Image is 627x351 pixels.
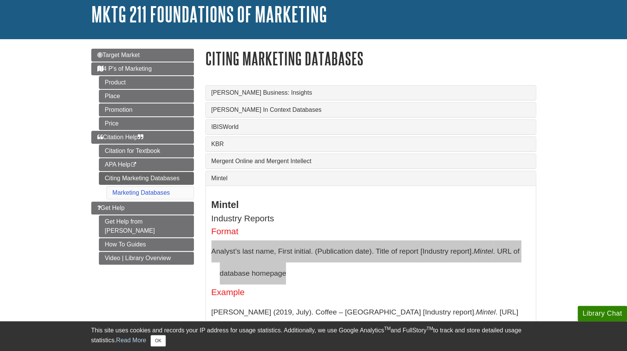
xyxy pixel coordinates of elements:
[99,117,194,130] a: Price
[211,301,530,345] p: [PERSON_NAME] (2019, July). Coffee – [GEOGRAPHIC_DATA] [Industry report]. . [URL][DOMAIN_NAME]
[211,124,530,130] a: IBISWorld
[211,158,530,165] a: Mergent Online and Mergent Intellect
[151,335,165,346] button: Close
[205,49,536,68] h1: Citing Marketing Databases
[476,308,495,316] i: Mintel
[211,288,530,297] h4: Example
[211,175,530,182] a: Mintel
[91,49,194,62] a: Target Market
[91,2,327,26] a: MKTG 211 Foundations of Marketing
[99,172,194,185] a: Citing Marketing Databases
[116,337,146,343] a: Read More
[97,65,152,72] span: 4 P's of Marketing
[211,199,239,210] strong: Mintel
[97,52,140,58] span: Target Market
[91,62,194,75] a: 4 P's of Marketing
[113,189,170,196] a: Marketing Databases
[99,103,194,116] a: Promotion
[473,247,493,255] i: Mintel
[427,326,433,331] sup: TM
[211,106,530,113] a: [PERSON_NAME] In Context Databases
[99,252,194,265] a: Video | Library Overview
[211,214,530,224] h4: Industry Reports
[211,227,530,237] h4: Format
[99,238,194,251] a: How To Guides
[578,306,627,321] button: Library Chat
[130,162,137,167] i: This link opens in a new window
[99,145,194,157] a: Citation for Textbook
[91,202,194,214] a: Get Help
[384,326,390,331] sup: TM
[97,205,125,211] span: Get Help
[99,215,194,237] a: Get Help from [PERSON_NAME]
[99,76,194,89] a: Product
[91,49,194,265] div: Guide Page Menu
[99,158,194,171] a: APA Help
[97,134,144,140] span: Citation Help
[211,240,530,284] p: Analyst’s last name, First initial. (Publication date). Title of report [Industry report]. . URL ...
[91,326,536,346] div: This site uses cookies and records your IP address for usage statistics. Additionally, we use Goo...
[91,131,194,144] a: Citation Help
[99,90,194,103] a: Place
[211,141,530,148] a: KBR
[211,89,530,96] a: [PERSON_NAME] Business: Insights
